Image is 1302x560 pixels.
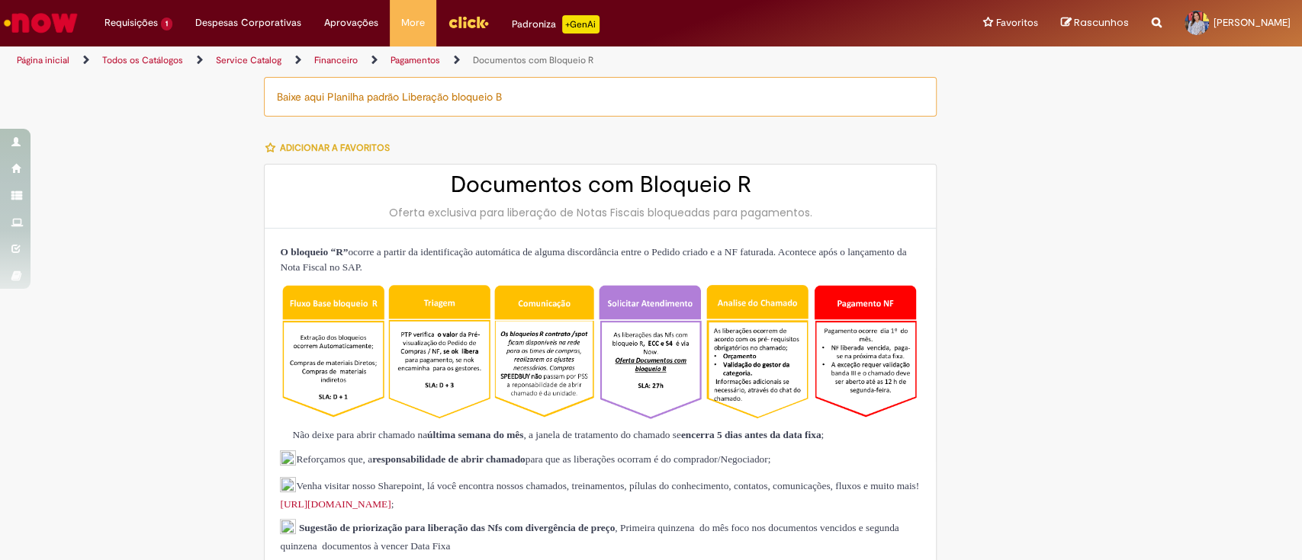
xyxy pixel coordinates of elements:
strong: encerra 5 dias antes da data fixa [681,429,821,440]
span: Reforçamos que, a para que as liberações ocorram é do comprador/Negociador; [280,453,770,465]
img: sys_attachment.do [280,519,296,538]
span: ocorre a partir da identificação automática de alguma discordância entre o Pedido criado e a NF f... [280,246,906,273]
a: Financeiro [314,54,358,66]
a: [URL][DOMAIN_NAME] [280,498,391,510]
img: sys_attachment.do [280,450,296,469]
h2: Documentos com Bloqueio R [280,172,921,197]
strong: Sugestão de priorização para liberação das Nfs com divergência de preço [299,522,615,533]
img: sys_attachment.do [280,428,292,443]
button: Adicionar a Favoritos [264,132,397,164]
a: Documentos com Bloqueio R [473,54,593,66]
div: Baixe aqui Planilha padrão Liberação bloqueio B [264,77,937,117]
div: Padroniza [512,15,600,34]
span: 1 [161,18,172,30]
a: Página inicial [17,54,69,66]
img: click_logo_yellow_360x200.png [448,11,489,34]
p: +GenAi [562,15,600,34]
strong: responsabilidade de abrir chamado [372,453,526,465]
span: More [401,15,425,30]
span: [PERSON_NAME] [1214,16,1291,29]
strong: O bloqueio “R” [280,246,348,258]
a: Pagamentos [391,54,440,66]
img: sys_attachment.do [280,477,296,496]
span: Rascunhos [1074,15,1129,30]
span: Aprovações [324,15,378,30]
img: ServiceNow [2,8,80,38]
span: Adicionar a Favoritos [279,142,389,154]
a: Service Catalog [216,54,281,66]
span: , Primeira quinzena do mês foco nos documentos vencidos e segunda quinzena documentos à vencer Da... [280,522,899,552]
span: Venha visitar nosso Sharepoint, lá você encontra nossos chamados, treinamentos, pílulas do conhec... [280,480,919,510]
span: Não deixe para abrir chamado na , a janela de tratamento do chamado se ; [280,429,824,440]
a: Rascunhos [1061,16,1129,30]
span: Favoritos [996,15,1038,30]
strong: última semana do mês [427,429,523,440]
span: Requisições [104,15,158,30]
div: Oferta exclusiva para liberação de Notas Fiscais bloqueadas para pagamentos. [280,205,921,220]
a: Todos os Catálogos [102,54,183,66]
ul: Trilhas de página [11,46,857,75]
span: Despesas Corporativas [195,15,301,30]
